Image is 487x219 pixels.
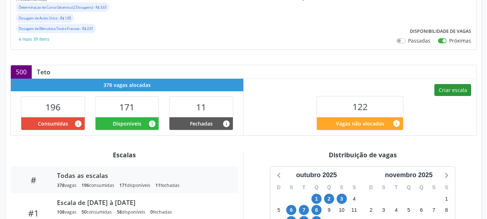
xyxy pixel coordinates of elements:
[113,120,141,127] span: Disponíveis
[440,182,453,193] div: S
[38,120,68,127] span: Consumidas
[196,101,206,113] span: 11
[150,209,153,215] span: 0
[81,182,114,188] div: consumidas
[273,182,285,193] div: D
[311,194,322,204] span: quarta-feira, 1 de outubro de 2025
[19,5,106,10] small: Determinacao de Curva Glicemica (2 Dosagens) - R$ 3,63
[16,208,52,218] div: #1
[404,205,414,215] span: quarta-feira, 5 de novembro de 2025
[415,182,428,193] div: Q
[378,205,389,215] span: segunda-feira, 3 de novembro de 2025
[408,37,430,44] label: Passadas
[57,198,228,206] div: Escala de [DATE] à [DATE]
[74,120,82,128] i: Vagas alocadas que possuem marcações associadas
[19,26,93,31] small: Dosagem de Bilirrubina Total e Fracoes - R$ 2,01
[16,175,52,185] div: #
[285,182,298,193] div: S
[310,182,323,193] div: Q
[57,209,76,215] div: vagas
[57,182,65,188] span: 378
[190,120,213,127] span: Fechadas
[155,182,160,188] span: 11
[286,205,296,215] span: segunda-feira, 6 de outubro de 2025
[428,182,440,193] div: S
[393,119,400,127] i: Quantidade de vagas restantes do teto de vagas
[416,205,426,215] span: quinta-feira, 6 de novembro de 2025
[337,194,347,204] span: sexta-feira, 3 de outubro de 2025
[349,194,359,204] span: sábado, 4 de outubro de 2025
[45,101,61,113] span: 196
[324,194,334,204] span: quinta-feira, 2 de outubro de 2025
[119,182,127,188] span: 171
[57,171,228,179] div: Todas as escalas
[377,182,390,193] div: S
[323,182,335,193] div: Q
[390,182,403,193] div: T
[16,35,52,44] button: e mais 39 itens
[11,79,243,91] div: 378 vagas alocadas
[117,209,145,215] div: disponíveis
[337,205,347,215] span: sexta-feira, 10 de outubro de 2025
[391,205,401,215] span: terça-feira, 4 de novembro de 2025
[336,120,384,127] span: Vagas não alocadas
[449,37,471,44] label: Próximas
[293,170,340,180] div: outubro 2025
[311,205,322,215] span: quarta-feira, 8 de outubro de 2025
[335,182,348,193] div: S
[155,182,180,188] div: fechadas
[81,209,112,215] div: consumidas
[298,182,310,193] div: T
[434,84,471,96] button: Criar escala
[19,16,71,21] small: Dosagem de Acido Urico - R$ 1,85
[382,170,435,180] div: novembro 2025
[117,209,122,215] span: 58
[274,205,284,215] span: domingo, 5 de outubro de 2025
[429,205,439,215] span: sexta-feira, 7 de novembro de 2025
[249,151,477,159] div: Distribuição de vagas
[299,205,309,215] span: terça-feira, 7 de outubro de 2025
[442,205,452,215] span: sábado, 8 de novembro de 2025
[403,182,415,193] div: Q
[11,65,32,78] div: 500
[410,26,471,37] label: Disponibilidade de vagas
[222,120,230,128] i: Vagas alocadas e sem marcações associadas que tiveram sua disponibilidade fechada
[148,120,156,128] i: Vagas alocadas e sem marcações associadas
[32,68,56,76] div: Teto
[365,182,377,193] div: D
[81,209,87,215] span: 50
[150,209,172,215] div: fechadas
[10,151,238,159] div: Escalas
[119,101,134,113] span: 171
[81,182,89,188] span: 196
[119,182,150,188] div: disponíveis
[349,205,359,215] span: sábado, 11 de outubro de 2025
[348,182,360,193] div: S
[57,182,76,188] div: vagas
[353,101,368,113] span: 122
[57,209,65,215] span: 108
[366,205,376,215] span: domingo, 2 de novembro de 2025
[442,194,452,204] span: sábado, 1 de novembro de 2025
[324,205,334,215] span: quinta-feira, 9 de outubro de 2025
